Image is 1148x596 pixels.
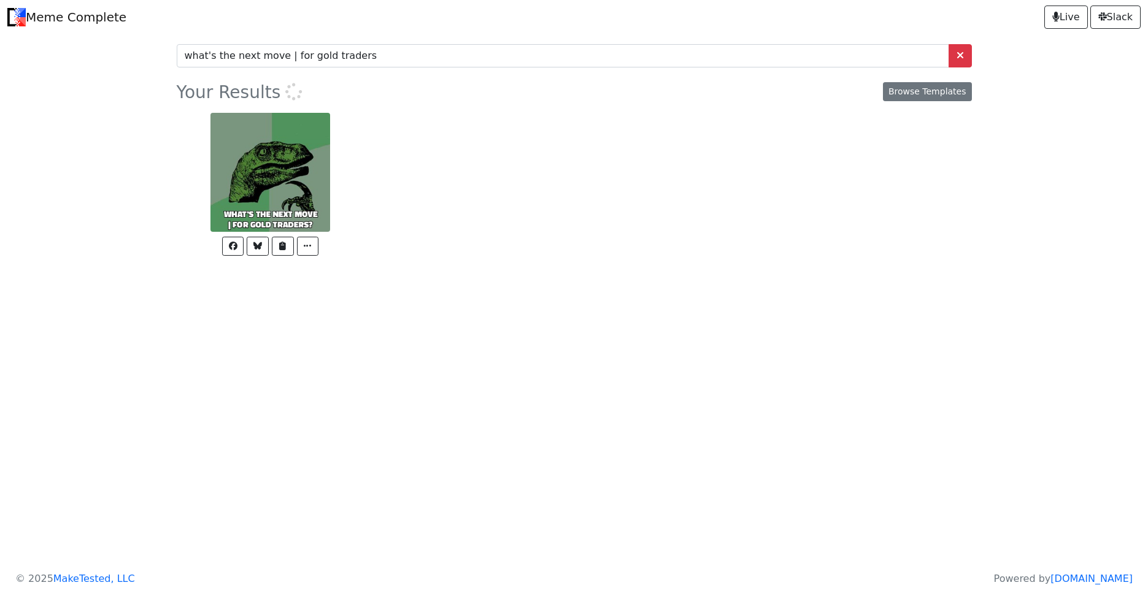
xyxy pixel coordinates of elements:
img: Meme Complete [7,8,26,26]
a: [DOMAIN_NAME] [1050,573,1133,584]
p: Powered by [994,571,1133,586]
h3: Your Results [177,82,303,103]
a: Slack [1090,6,1141,29]
a: MakeTested, LLC [53,573,135,584]
span: Live [1052,10,1080,25]
a: Live [1044,6,1088,29]
a: Browse Templates [883,82,972,101]
p: © 2025 [15,571,135,586]
input: Begin typing to search for memes... [177,44,949,67]
a: Meme Complete [7,5,126,29]
span: Slack [1098,10,1133,25]
img: what's_the_next_move_%7C_for_gold_traders~q.jpg [210,113,329,232]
